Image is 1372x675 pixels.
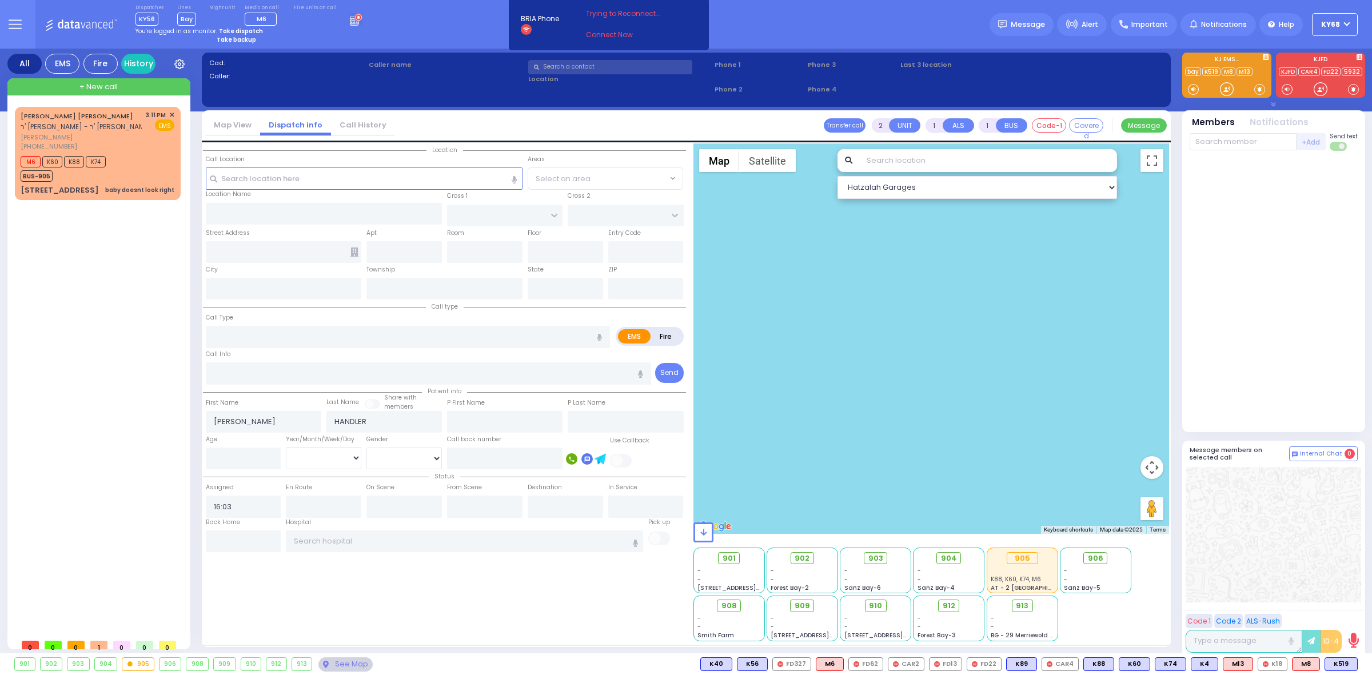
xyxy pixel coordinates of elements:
label: Last 3 location [900,60,1031,70]
span: Call type [426,302,464,311]
button: Internal Chat 0 [1289,446,1358,461]
div: BLS [1119,657,1150,671]
div: BLS [1155,657,1186,671]
span: 913 [1016,600,1028,612]
a: FD22 [1321,67,1341,76]
button: Map camera controls [1140,456,1163,479]
span: Forest Bay-2 [771,584,809,592]
a: [PERSON_NAME] [PERSON_NAME] [21,111,133,121]
span: Send text [1330,132,1358,141]
a: Open this area in Google Maps (opens a new window) [696,519,734,534]
span: AT - 2 [GEOGRAPHIC_DATA] [991,584,1075,592]
div: 908 [186,658,208,670]
span: - [771,614,774,622]
span: K74 [86,156,106,167]
span: Phone 3 [808,60,897,70]
img: red-radio-icon.svg [972,661,978,667]
div: K40 [700,657,732,671]
span: Smith Farm [697,631,734,640]
label: Entry Code [608,229,641,238]
label: Cad: [209,58,365,68]
span: 901 [723,553,736,564]
div: 905 [122,658,154,670]
small: Share with [384,393,417,402]
div: BLS [1083,657,1114,671]
div: K4 [1191,657,1218,671]
div: M6 [816,657,844,671]
img: red-radio-icon.svg [1047,661,1052,667]
div: M8 [1292,657,1320,671]
span: KY56 [135,13,158,26]
button: BUS [996,118,1027,133]
button: Members [1192,116,1235,129]
img: message.svg [998,20,1007,29]
span: Status [429,472,460,481]
label: Dispatcher [135,5,164,11]
img: red-radio-icon.svg [853,661,859,667]
span: - [918,575,921,584]
label: Location [528,74,711,84]
label: Fire units on call [294,5,337,11]
span: M6 [21,156,41,167]
label: Call Location [206,155,245,164]
span: - [771,566,774,575]
input: Search hospital [286,530,643,552]
div: 903 [67,658,89,670]
img: red-radio-icon.svg [893,661,899,667]
span: Location [426,146,463,154]
div: K88 [1083,657,1114,671]
span: - [991,622,994,631]
label: State [528,265,544,274]
span: 906 [1088,553,1103,564]
div: FD62 [848,657,883,671]
div: 902 [41,658,62,670]
div: BLS [1325,657,1358,671]
span: 908 [721,600,737,612]
div: 905 [1007,552,1038,565]
label: P Last Name [568,398,605,408]
button: Code-1 [1032,118,1066,133]
span: 0 [1345,449,1355,459]
div: [STREET_ADDRESS] [21,185,99,196]
img: comment-alt.png [1292,452,1298,457]
span: Select an area [536,173,591,185]
label: Areas [528,155,545,164]
div: CAR2 [888,657,924,671]
span: [STREET_ADDRESS][PERSON_NAME] [771,631,879,640]
label: Call back number [447,435,501,444]
label: Township [366,265,395,274]
label: Last Name [326,398,359,407]
div: BLS [1191,657,1218,671]
label: ZIP [608,265,617,274]
button: ALS-Rush [1245,614,1282,628]
span: - [697,614,701,622]
label: P First Name [447,398,485,408]
label: EMS [618,329,651,344]
span: - [844,566,848,575]
div: All [7,54,42,74]
span: Other building occupants [350,247,358,257]
span: 902 [795,553,809,564]
span: Sanz Bay-4 [918,584,955,592]
button: Drag Pegman onto the map to open Street View [1140,497,1163,520]
div: CAR4 [1042,657,1079,671]
img: red-radio-icon.svg [777,661,783,667]
span: K88 [64,156,84,167]
span: 3:11 PM [146,111,166,119]
label: First Name [206,398,238,408]
input: Search member [1190,133,1297,150]
span: 0 [159,641,176,649]
span: - [1064,575,1067,584]
input: Search location [859,149,1117,172]
a: KJFD [1279,67,1297,76]
label: Room [447,229,464,238]
a: Call History [331,119,395,130]
span: - [771,622,774,631]
span: ✕ [169,110,174,120]
label: Use Callback [610,436,649,445]
button: ALS [943,118,974,133]
span: 910 [869,600,882,612]
a: M8 [1222,67,1235,76]
a: CAR4 [1298,67,1320,76]
span: 912 [943,600,955,612]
